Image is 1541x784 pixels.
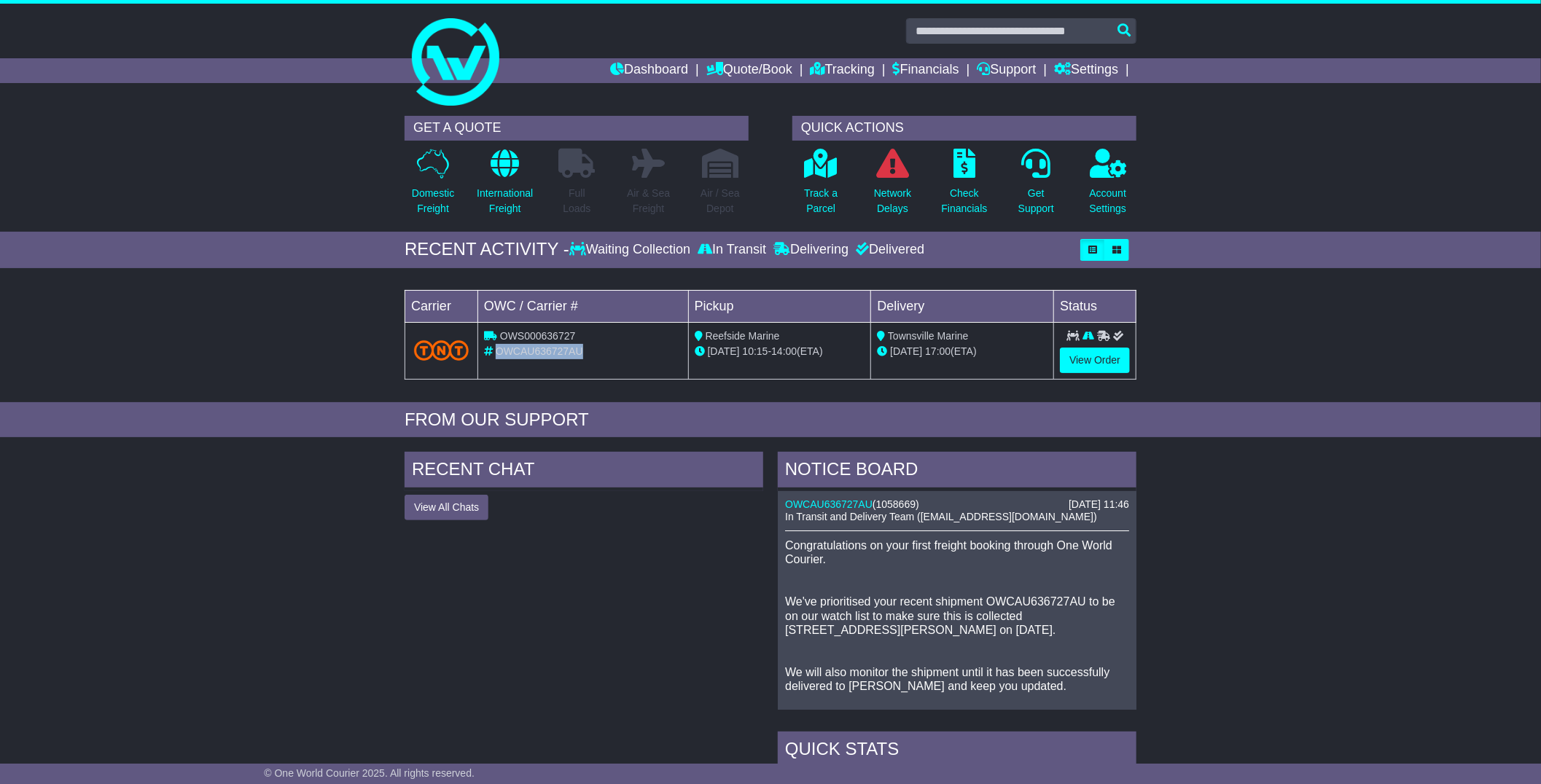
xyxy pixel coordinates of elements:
p: Get Support [1018,186,1054,216]
p: International Freight [477,186,533,216]
p: Congratulations on your first freight booking through One World Courier. [785,538,1129,566]
div: Delivered [852,242,924,258]
div: ( ) [785,498,1129,511]
a: InternationalFreight [476,148,534,224]
div: In Transit [694,242,770,258]
p: Check Financials [942,186,988,216]
p: Full Loads [558,186,595,216]
span: © One World Courier 2025. All rights reserved. [264,767,475,779]
span: 1058669 [876,498,916,510]
p: Track a Parcel [804,186,838,216]
div: GET A QUOTE [405,116,749,141]
div: FROM OUR SUPPORT [405,409,1136,431]
div: [DATE] 11:46 [1069,498,1129,511]
span: [DATE] [708,345,740,357]
span: Townsville Marine [888,330,968,342]
div: Delivering [770,242,852,258]
span: In Transit and Delivery Team ([EMAIL_ADDRESS][DOMAIN_NAME]) [785,511,1097,522]
td: Pickup [688,290,871,322]
a: Track aParcel [803,148,838,224]
span: OWCAU636727AU [496,345,583,357]
div: NOTICE BOARD [778,452,1136,491]
a: Dashboard [610,58,688,83]
p: Domestic Freight [412,186,454,216]
p: Account Settings [1090,186,1127,216]
a: Financials [893,58,959,83]
span: 17:00 [925,345,951,357]
div: Waiting Collection [569,242,694,258]
td: Status [1054,290,1136,322]
span: 14:00 [771,345,797,357]
img: TNT_Domestic.png [414,340,469,360]
td: Delivery [871,290,1054,322]
a: AccountSettings [1089,148,1128,224]
div: (ETA) [877,344,1048,359]
div: RECENT CHAT [405,452,763,491]
div: RECENT ACTIVITY - [405,239,569,260]
p: Network Delays [874,186,911,216]
a: DomesticFreight [411,148,455,224]
td: OWC / Carrier # [478,290,689,322]
a: GetSupport [1018,148,1055,224]
span: 10:15 [743,345,768,357]
a: Tracking [811,58,875,83]
a: View Order [1060,348,1130,373]
span: [DATE] [890,345,922,357]
div: Quick Stats [778,732,1136,771]
p: We've prioritised your recent shipment OWCAU636727AU to be on our watch list to make sure this is... [785,595,1129,637]
span: Reefside Marine [706,330,780,342]
a: OWCAU636727AU [785,498,873,510]
div: QUICK ACTIONS [792,116,1136,141]
span: OWS000636727 [500,330,576,342]
a: Quote/Book [706,58,792,83]
p: Air / Sea Depot [701,186,740,216]
div: - (ETA) [695,344,865,359]
button: View All Chats [405,495,488,520]
p: Air & Sea Freight [627,186,670,216]
a: Support [978,58,1037,83]
td: Carrier [405,290,478,322]
a: NetworkDelays [873,148,912,224]
a: CheckFinancials [941,148,988,224]
p: We will also monitor the shipment until it has been successfully delivered to [PERSON_NAME] and k... [785,665,1129,693]
a: Settings [1054,58,1118,83]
